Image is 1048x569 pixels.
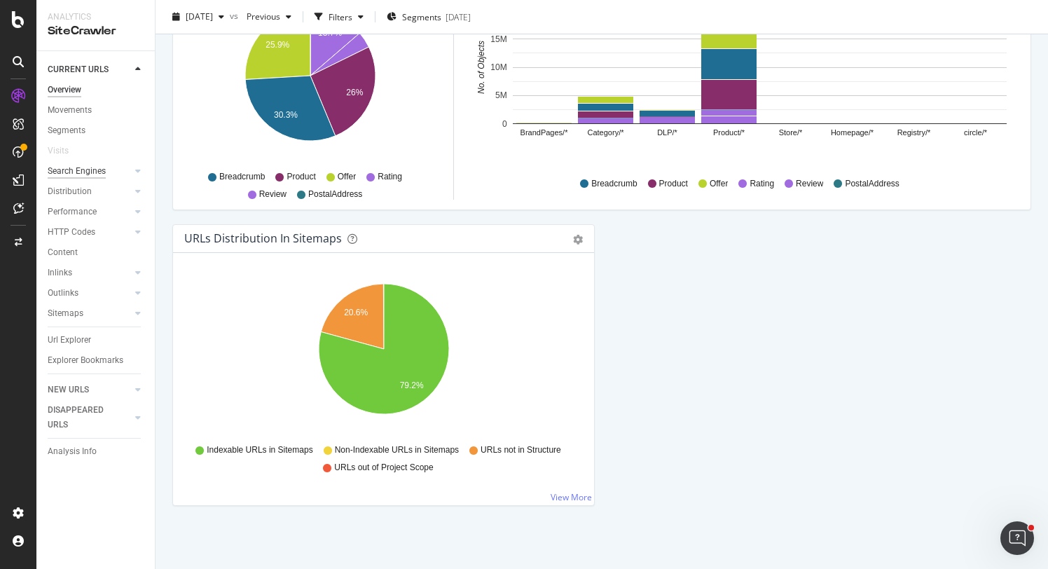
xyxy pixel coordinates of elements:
[48,383,89,397] div: NEW URLS
[48,286,78,301] div: Outlinks
[897,128,931,137] text: Registry/*
[48,306,131,321] a: Sitemaps
[48,123,85,138] div: Segments
[48,245,145,260] a: Content
[274,110,298,120] text: 30.3%
[446,11,471,22] div: [DATE]
[48,306,83,321] div: Sitemaps
[588,128,625,137] text: Category/*
[48,333,91,348] div: Url Explorer
[186,11,213,22] span: 2025 Sep. 15th
[48,225,131,240] a: HTTP Codes
[48,83,81,97] div: Overview
[48,266,72,280] div: Inlinks
[346,88,363,97] text: 26%
[402,11,441,22] span: Segments
[230,9,241,21] span: vs
[659,178,688,190] span: Product
[48,23,144,39] div: SiteCrawler
[490,62,506,72] text: 10M
[964,128,988,137] text: circle/*
[750,178,774,190] span: Rating
[241,11,280,22] span: Previous
[48,286,131,301] a: Outlinks
[48,164,106,179] div: Search Engines
[48,444,145,459] a: Analysis Info
[1000,521,1034,555] iframe: Intercom live chat
[481,444,561,456] span: URLs not in Structure
[502,119,507,129] text: 0
[335,444,459,456] span: Non-Indexable URLs in Sitemaps
[207,444,312,456] span: Indexable URLs in Sitemaps
[338,171,356,183] span: Offer
[329,11,352,22] div: Filters
[381,6,476,28] button: Segments[DATE]
[471,2,1019,165] svg: A chart.
[495,90,507,100] text: 5M
[48,11,144,23] div: Analytics
[48,103,145,118] a: Movements
[551,491,592,503] a: View More
[48,353,123,368] div: Explorer Bookmarks
[831,128,874,137] text: Homepage/*
[266,40,289,50] text: 25.9%
[48,184,92,199] div: Distribution
[48,164,131,179] a: Search Engines
[48,205,131,219] a: Performance
[241,6,297,28] button: Previous
[710,178,728,190] span: Offer
[48,144,69,158] div: Visits
[188,2,433,165] svg: A chart.
[48,245,78,260] div: Content
[334,462,433,474] span: URLs out of Project Scope
[490,34,506,44] text: 15M
[48,83,145,97] a: Overview
[318,28,342,38] text: 13.7%
[476,41,486,94] text: No. of Objects
[184,275,583,438] svg: A chart.
[48,266,131,280] a: Inlinks
[48,103,92,118] div: Movements
[48,383,131,397] a: NEW URLS
[48,333,145,348] a: Url Explorer
[48,62,109,77] div: CURRENT URLS
[400,381,424,390] text: 79.2%
[48,353,145,368] a: Explorer Bookmarks
[48,62,131,77] a: CURRENT URLS
[48,144,83,158] a: Visits
[657,128,677,137] text: DLP/*
[48,184,131,199] a: Distribution
[48,403,131,432] a: DISAPPEARED URLS
[378,171,402,183] span: Rating
[845,178,899,190] span: PostalAddress
[48,205,97,219] div: Performance
[796,178,823,190] span: Review
[520,128,569,137] text: BrandPages/*
[344,308,368,317] text: 20.6%
[779,128,803,137] text: Store/*
[573,235,583,245] div: gear
[287,171,315,183] span: Product
[309,6,369,28] button: Filters
[184,231,342,245] div: URLs Distribution in Sitemaps
[219,171,265,183] span: Breadcrumb
[591,178,637,190] span: Breadcrumb
[308,188,362,200] span: PostalAddress
[713,128,745,137] text: Product/*
[167,6,230,28] button: [DATE]
[48,403,118,432] div: DISAPPEARED URLS
[259,188,287,200] span: Review
[48,123,145,138] a: Segments
[48,444,97,459] div: Analysis Info
[48,225,95,240] div: HTTP Codes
